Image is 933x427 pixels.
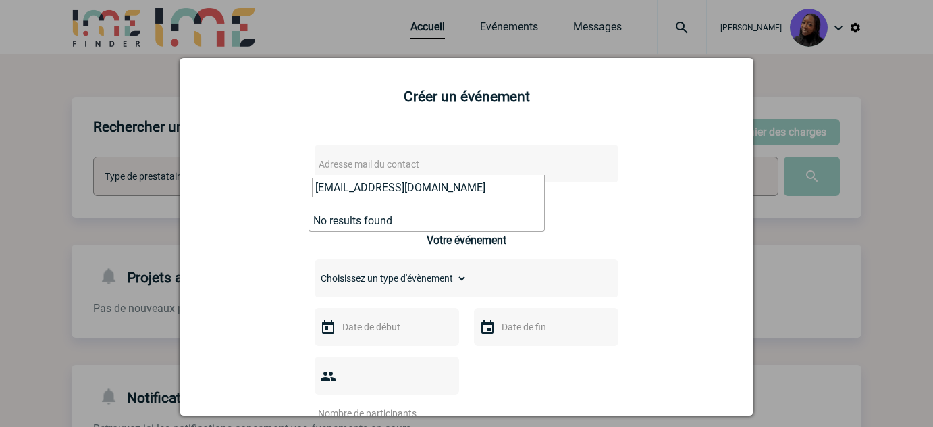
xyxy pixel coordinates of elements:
[196,89,737,105] h2: Créer un événement
[498,318,591,336] input: Date de fin
[309,210,544,231] li: No results found
[319,159,419,170] span: Adresse mail du contact
[339,318,432,336] input: Date de début
[427,234,506,247] h3: Votre événement
[315,405,442,422] input: Nombre de participants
